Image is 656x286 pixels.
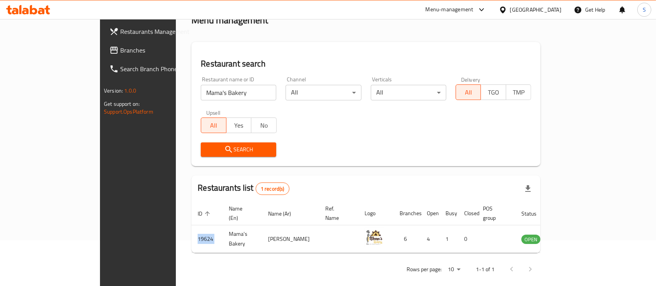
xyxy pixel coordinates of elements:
[358,202,393,225] th: Logo
[461,77,481,82] label: Delivery
[510,5,561,14] div: [GEOGRAPHIC_DATA]
[103,22,210,41] a: Restaurants Management
[509,87,528,98] span: TMP
[191,202,583,253] table: enhanced table
[458,202,477,225] th: Closed
[254,120,273,131] span: No
[481,84,506,100] button: TGO
[484,87,503,98] span: TGO
[229,204,253,223] span: Name (En)
[103,41,210,60] a: Branches
[421,225,439,253] td: 4
[103,60,210,78] a: Search Branch Phone
[120,46,203,55] span: Branches
[286,85,361,100] div: All
[393,225,421,253] td: 6
[191,14,268,26] h2: Menu management
[476,265,495,274] p: 1-1 of 1
[251,118,276,133] button: No
[223,225,262,253] td: Mama's Bakery
[207,145,270,154] span: Search
[365,228,384,247] img: Mama's Bakery
[124,86,136,96] span: 1.0.0
[458,225,477,253] td: 0
[445,264,463,275] div: Rows per page:
[506,84,531,100] button: TMP
[643,5,646,14] span: S
[198,209,212,218] span: ID
[201,118,226,133] button: All
[519,179,537,198] div: Export file
[459,87,478,98] span: All
[104,107,153,117] a: Support.OpsPlatform
[483,204,506,223] span: POS group
[256,185,289,193] span: 1 record(s)
[521,209,547,218] span: Status
[201,58,531,70] h2: Restaurant search
[456,84,481,100] button: All
[226,118,251,133] button: Yes
[201,85,276,100] input: Search for restaurant name or ID..
[120,27,203,36] span: Restaurants Management
[325,204,349,223] span: Ref. Name
[371,85,446,100] div: All
[421,202,439,225] th: Open
[201,142,276,157] button: Search
[439,225,458,253] td: 1
[198,182,289,195] h2: Restaurants list
[439,202,458,225] th: Busy
[521,235,540,244] span: OPEN
[204,120,223,131] span: All
[407,265,442,274] p: Rows per page:
[393,202,421,225] th: Branches
[262,225,319,253] td: [PERSON_NAME]
[104,86,123,96] span: Version:
[206,110,221,115] label: Upsell
[230,120,248,131] span: Yes
[268,209,301,218] span: Name (Ar)
[104,99,140,109] span: Get support on:
[120,64,203,74] span: Search Branch Phone
[426,5,474,14] div: Menu-management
